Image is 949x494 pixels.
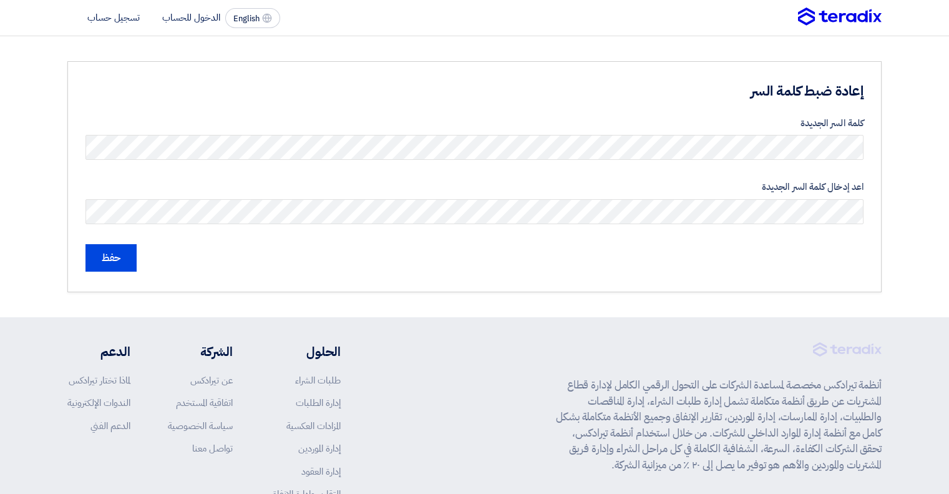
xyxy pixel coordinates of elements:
[69,373,130,387] a: لماذا تختار تيرادكس
[192,442,233,455] a: تواصل معنا
[190,373,233,387] a: عن تيرادكس
[798,7,882,26] img: Teradix logo
[67,396,130,410] a: الندوات الإلكترونية
[168,419,233,433] a: سياسة الخصوصية
[87,11,140,24] li: تسجيل حساب
[90,419,130,433] a: الدعم الفني
[85,180,864,194] label: اعد إدخال كلمة السر الجديدة
[162,11,220,24] li: الدخول للحساب
[233,14,260,23] span: English
[286,419,341,433] a: المزادات العكسية
[436,82,864,101] h3: إعادة ضبط كلمة السر
[295,373,341,387] a: طلبات الشراء
[270,342,341,361] li: الحلول
[298,442,341,455] a: إدارة الموردين
[176,396,233,410] a: اتفاقية المستخدم
[85,116,864,131] label: كلمة السر الجديدة
[556,377,882,473] p: أنظمة تيرادكس مخصصة لمساعدة الشركات على التحول الرقمي الكامل لإدارة قطاع المشتريات عن طريق أنظمة ...
[296,396,341,410] a: إدارة الطلبات
[168,342,233,361] li: الشركة
[225,8,280,28] button: English
[67,342,130,361] li: الدعم
[301,465,341,478] a: إدارة العقود
[85,244,137,272] input: حفظ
